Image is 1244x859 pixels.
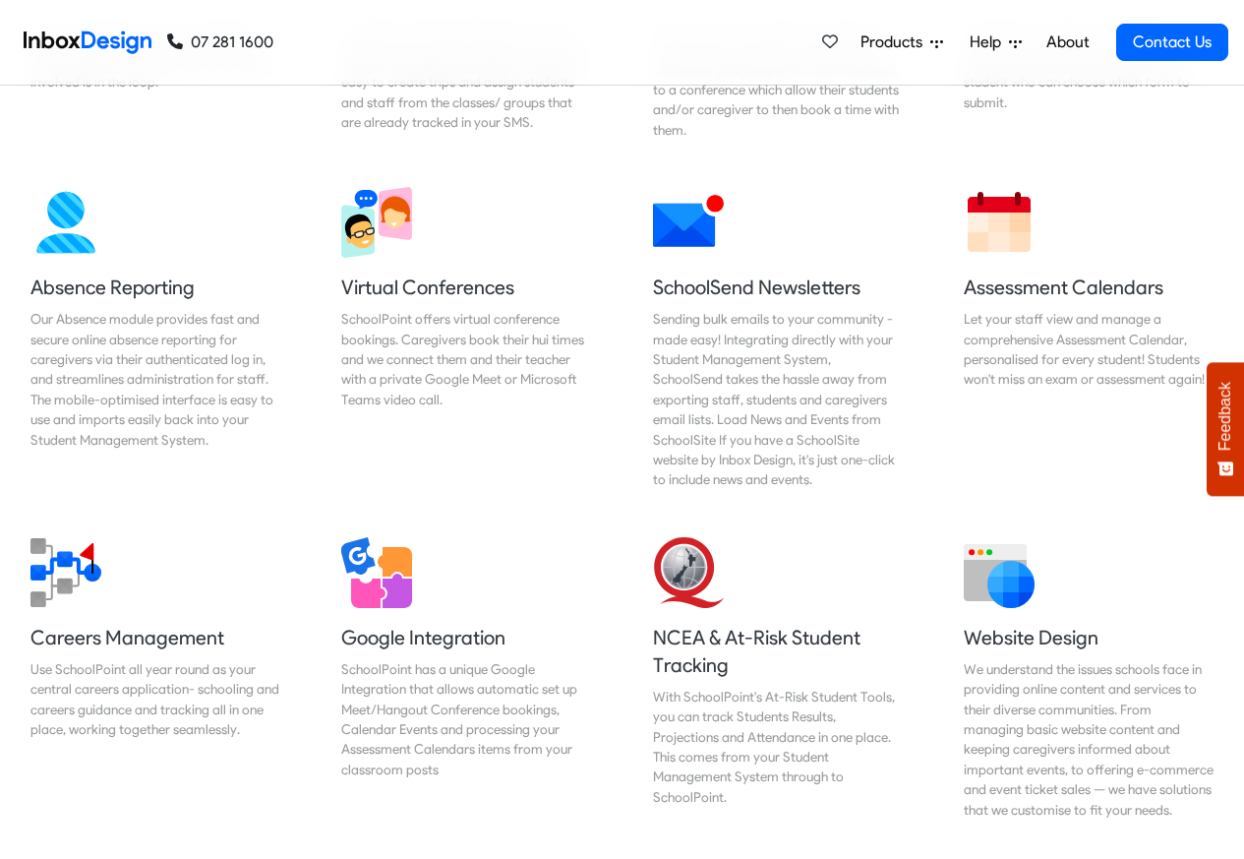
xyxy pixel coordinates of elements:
a: Careers Management Use SchoolPoint all year round as your central careers application- schooling ... [15,522,296,835]
h5: Google Integration [341,624,591,651]
img: 2022_01_13_icon_google_integration.svg [341,537,412,608]
span: Help [970,31,1009,54]
a: Help [962,23,1030,62]
a: Absence Reporting Our Absence module provides fast and secure online absence reporting for caregi... [15,171,296,506]
img: 2022_01_13_icon_absence.svg [30,187,101,258]
h5: NCEA & At-Risk Student Tracking [653,624,903,679]
img: 2022_01_12_icon_website.svg [964,537,1035,608]
h5: SchoolSend Newsletters [653,274,903,301]
img: 2022_03_30_icon_virtual_conferences.svg [341,187,412,258]
span: Products [860,31,930,54]
span: Feedback [1216,382,1234,451]
h5: Assessment Calendars [964,274,1214,301]
img: 2022_01_13_icon_career_management.svg [30,537,101,608]
h5: Careers Management [30,624,280,651]
a: SchoolSend Newsletters Sending bulk emails to your community - made easy! Integrating directly wi... [637,171,918,506]
div: Sending bulk emails to your community - made easy! Integrating directly with your Student Managem... [653,309,903,490]
a: Products [853,23,951,62]
div: We understand the issues schools face in providing online content and services to their diverse c... [964,659,1214,820]
button: Feedback - Show survey [1207,362,1244,496]
a: Website Design We understand the issues schools face in providing online content and services to ... [948,522,1229,835]
h5: Website Design [964,624,1214,651]
div: SchoolPoint offers virtual conference bookings. Caregivers book their hui times and we connect th... [341,309,591,409]
h5: Absence Reporting [30,274,280,301]
a: Google Integration SchoolPoint has a unique Google Integration that allows automatic set up Meet/... [326,522,607,835]
div: Our Absence module provides fast and secure online absence reporting for caregivers via their aut... [30,309,280,450]
a: 07 281 1600 [167,31,273,54]
img: 2022_01_12_icon_mail_notification.svg [653,187,724,258]
div: SchoolPoint has a unique Google Integration that allows automatic set up Meet/Hangout Conference ... [341,659,591,779]
a: Contact Us [1116,24,1228,61]
img: 2022_01_13_icon_nzqa.svg [653,537,724,608]
h5: Virtual Conferences [341,274,591,301]
a: NCEA & At-Risk Student Tracking With SchoolPoint's At-Risk Student Tools, you can track Students ... [637,522,918,835]
div: Use SchoolPoint all year round as your central careers application- schooling and careers guidanc... [30,659,280,740]
a: Virtual Conferences SchoolPoint offers virtual conference bookings. Caregivers book their hui tim... [326,171,607,506]
div: With SchoolPoint's At-Risk Student Tools, you can track Students Results, Projections and Attenda... [653,687,903,807]
a: About [1040,23,1095,62]
a: Assessment Calendars Let your staff view and manage a comprehensive Assessment Calendar, personal... [948,171,1229,506]
div: Let your staff view and manage a comprehensive Assessment Calendar, personalised for every studen... [964,309,1214,390]
img: 2022_01_13_icon_calendar.svg [964,187,1035,258]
